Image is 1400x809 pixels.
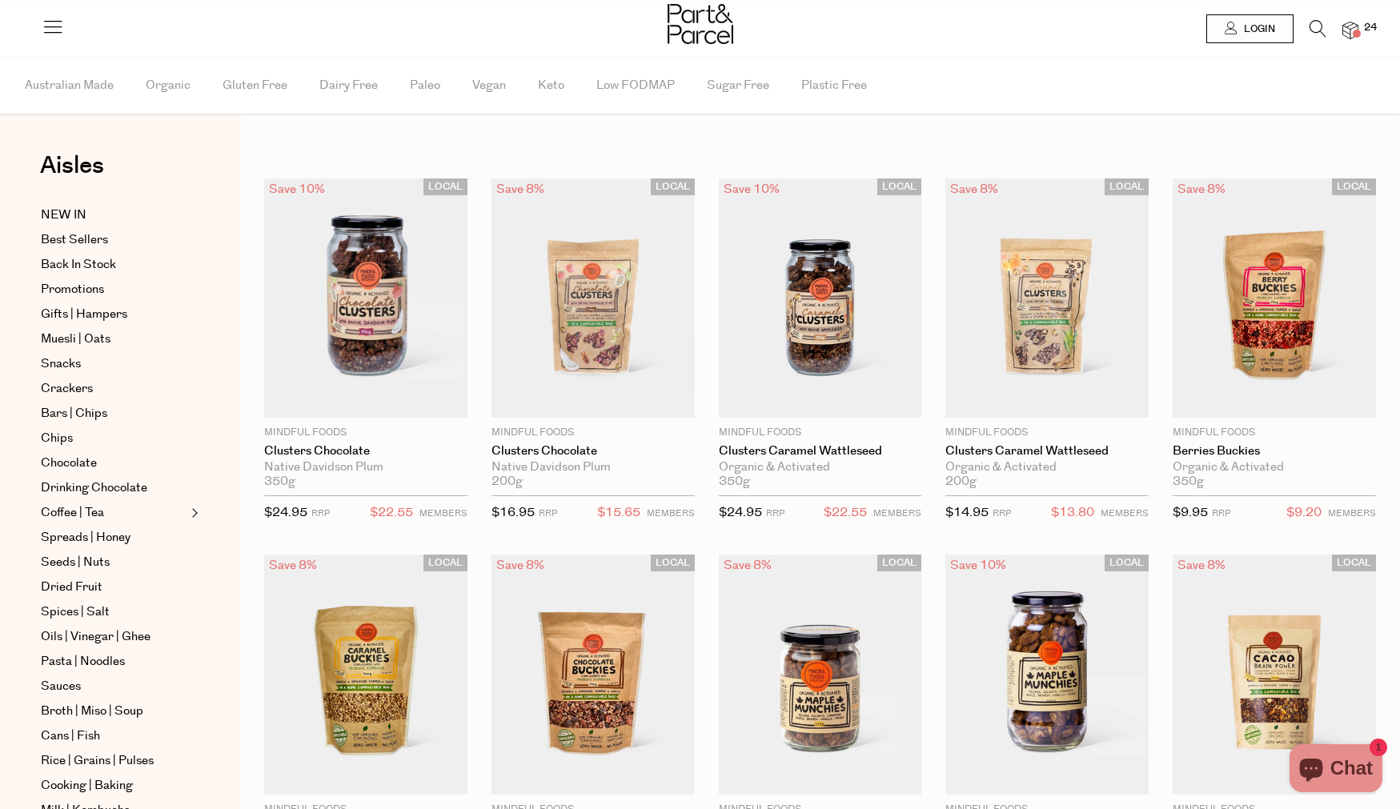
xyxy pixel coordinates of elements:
span: Cans | Fish [41,727,100,746]
span: $16.95 [491,504,535,521]
a: Rice | Grains | Pulses [41,751,187,771]
small: RRP [766,507,784,519]
span: Bars | Chips [41,404,107,423]
span: 24 [1360,21,1381,35]
span: 350g [719,475,750,489]
a: Clusters Chocolate [264,444,467,459]
span: Oils | Vinegar | Ghee [41,627,150,647]
div: Save 8% [945,178,1003,200]
span: Broth | Miso | Soup [41,702,143,721]
span: LOCAL [877,555,921,571]
span: Rice | Grains | Pulses [41,751,154,771]
img: Chocolate Buckies [491,555,695,795]
span: Chips [41,429,73,448]
span: LOCAL [1105,178,1149,195]
span: $15.65 [597,503,640,523]
span: Best Sellers [41,230,108,250]
div: Save 10% [264,178,330,200]
span: LOCAL [877,178,921,195]
span: Back In Stock [41,255,116,274]
span: $13.80 [1051,503,1094,523]
span: Drinking Chocolate [41,479,147,498]
small: MEMBERS [873,507,921,519]
span: Keto [538,58,564,114]
span: Seeds | Nuts [41,553,110,572]
span: Australian Made [25,58,114,114]
span: $14.95 [945,504,989,521]
a: Muesli | Oats [41,330,187,349]
img: Clusters Caramel Wattleseed [719,178,922,419]
span: 200g [945,475,977,489]
small: RRP [311,507,330,519]
img: Maple Munchies [719,555,922,795]
small: RRP [1212,507,1230,519]
small: MEMBERS [419,507,467,519]
a: Chips [41,429,187,448]
span: LOCAL [651,178,695,195]
a: 24 [1342,22,1358,38]
div: Save 10% [945,555,1011,576]
span: LOCAL [423,555,467,571]
small: MEMBERS [1101,507,1149,519]
div: Native Davidson Plum [491,460,695,475]
a: Back In Stock [41,255,187,274]
a: Snacks [41,354,187,374]
a: Chocolate [41,454,187,473]
span: LOCAL [423,178,467,195]
span: $22.55 [824,503,867,523]
img: Clusters Caramel Wattleseed [945,178,1149,419]
a: Coffee | Tea [41,503,187,523]
img: Part&Parcel [668,4,733,44]
small: RRP [539,507,557,519]
span: Crackers [41,379,93,398]
a: Dried Fruit [41,578,187,597]
a: Clusters Caramel Wattleseed [945,444,1149,459]
button: Expand/Collapse Coffee | Tea [187,503,199,523]
div: Native Davidson Plum [264,460,467,475]
a: Sauces [41,677,187,696]
span: LOCAL [1332,178,1376,195]
a: NEW IN [41,206,187,225]
div: Organic & Activated [719,460,922,475]
div: Save 10% [719,178,784,200]
a: Spices | Salt [41,603,187,622]
div: Organic & Activated [1173,460,1376,475]
span: LOCAL [1332,555,1376,571]
div: Save 8% [491,555,549,576]
span: Low FODMAP [596,58,675,114]
span: LOCAL [651,555,695,571]
a: Oils | Vinegar | Ghee [41,627,187,647]
a: Clusters Chocolate [491,444,695,459]
a: Gifts | Hampers [41,305,187,324]
img: Berries Buckies [1173,178,1376,419]
span: Dairy Free [319,58,378,114]
p: Mindful Foods [491,426,695,440]
span: Chocolate [41,454,97,473]
span: Cooking | Baking [41,776,133,795]
span: LOCAL [1105,555,1149,571]
a: Bars | Chips [41,404,187,423]
img: Clusters Chocolate [264,178,467,419]
span: Gluten Free [223,58,287,114]
small: MEMBERS [1328,507,1376,519]
a: Cans | Fish [41,727,187,746]
a: Crackers [41,379,187,398]
a: Login [1206,14,1294,43]
img: Cacao Brain Power [1173,555,1376,795]
div: Save 8% [719,555,776,576]
div: Save 8% [264,555,322,576]
span: Plastic Free [801,58,867,114]
small: RRP [993,507,1011,519]
inbox-online-store-chat: Shopify online store chat [1285,744,1387,796]
a: Drinking Chocolate [41,479,187,498]
span: Organic [146,58,191,114]
span: $9.20 [1286,503,1322,523]
p: Mindful Foods [264,426,467,440]
a: Pasta | Noodles [41,652,187,671]
a: Aisles [40,154,104,194]
span: 350g [1173,475,1204,489]
span: Sauces [41,677,81,696]
div: Save 8% [1173,555,1230,576]
span: Sugar Free [707,58,769,114]
img: Clusters Chocolate [491,178,695,419]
